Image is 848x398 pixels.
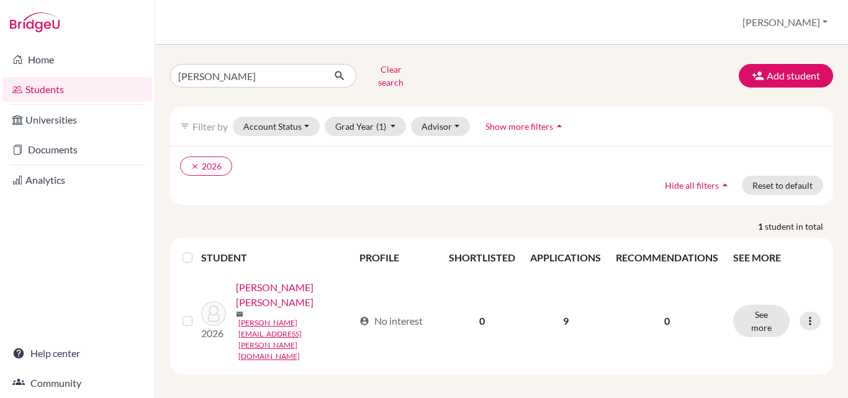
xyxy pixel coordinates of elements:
[192,120,228,132] span: Filter by
[2,371,152,396] a: Community
[359,314,423,328] div: No interest
[411,117,470,136] button: Advisor
[191,162,199,171] i: clear
[726,243,828,273] th: SEE MORE
[2,77,152,102] a: Students
[485,121,553,132] span: Show more filters
[2,341,152,366] a: Help center
[170,64,324,88] input: Find student by name...
[523,273,608,369] td: 9
[2,168,152,192] a: Analytics
[665,180,719,191] span: Hide all filters
[523,243,608,273] th: APPLICATIONS
[475,117,576,136] button: Show more filtersarrow_drop_up
[180,121,190,131] i: filter_list
[201,326,226,341] p: 2026
[758,220,765,233] strong: 1
[441,273,523,369] td: 0
[238,317,354,362] a: [PERSON_NAME][EMAIL_ADDRESS][PERSON_NAME][DOMAIN_NAME]
[325,117,407,136] button: Grad Year(1)
[180,156,232,176] button: clear2026
[742,176,823,195] button: Reset to default
[765,220,833,233] span: student in total
[733,305,790,337] button: See more
[739,64,833,88] button: Add student
[376,121,386,132] span: (1)
[719,179,731,191] i: arrow_drop_up
[616,314,718,328] p: 0
[441,243,523,273] th: SHORTLISTED
[356,60,425,92] button: Clear search
[352,243,441,273] th: PROFILE
[236,310,243,318] span: mail
[233,117,320,136] button: Account Status
[10,12,60,32] img: Bridge-U
[2,137,152,162] a: Documents
[201,301,226,326] img: RUIZ ECHEVERRY, GABRIELA
[654,176,742,195] button: Hide all filtersarrow_drop_up
[359,316,369,326] span: account_circle
[737,11,833,34] button: [PERSON_NAME]
[2,47,152,72] a: Home
[608,243,726,273] th: RECOMMENDATIONS
[553,120,566,132] i: arrow_drop_up
[2,107,152,132] a: Universities
[201,243,353,273] th: STUDENT
[236,280,354,310] a: [PERSON_NAME] [PERSON_NAME]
